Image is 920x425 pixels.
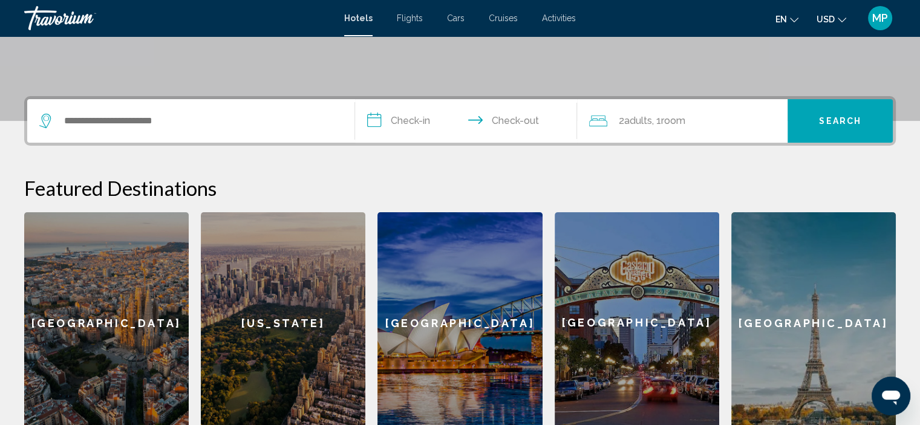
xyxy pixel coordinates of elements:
[355,99,578,143] button: Check in and out dates
[344,13,373,23] a: Hotels
[819,117,861,126] span: Search
[624,115,651,126] span: Adults
[618,112,651,129] span: 2
[872,12,888,24] span: MP
[775,15,787,24] span: en
[447,13,465,23] a: Cars
[27,99,893,143] div: Search widget
[397,13,423,23] a: Flights
[577,99,788,143] button: Travelers: 2 adults, 0 children
[661,115,685,126] span: Room
[775,10,798,28] button: Change language
[788,99,893,143] button: Search
[24,6,332,30] a: Travorium
[817,10,846,28] button: Change currency
[651,112,685,129] span: , 1
[872,377,910,415] iframe: Buton lansare fereastră mesagerie
[864,5,896,31] button: User Menu
[817,15,835,24] span: USD
[542,13,576,23] a: Activities
[24,176,896,200] h2: Featured Destinations
[489,13,518,23] a: Cruises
